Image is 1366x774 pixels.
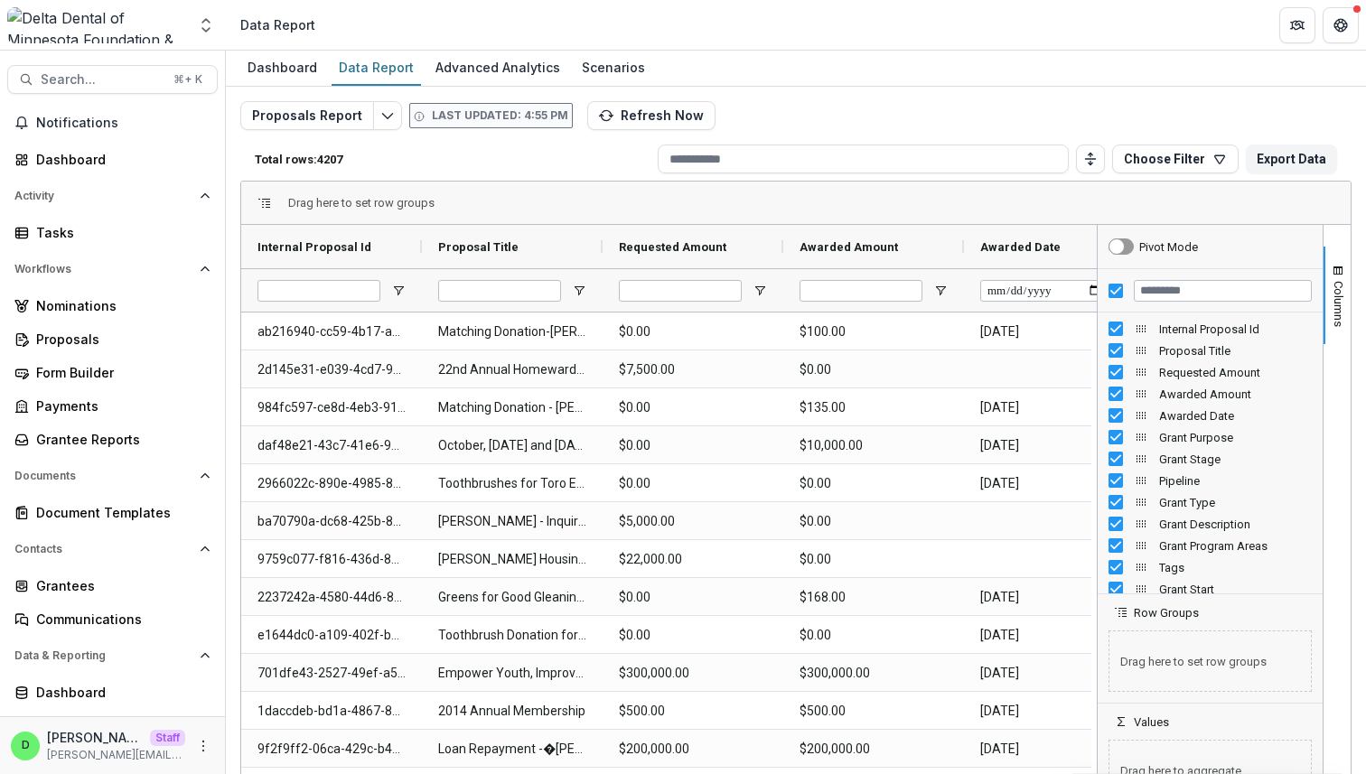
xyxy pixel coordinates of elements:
[1323,7,1359,43] button: Get Help
[36,576,203,595] div: Grantees
[36,503,203,522] div: Document Templates
[980,465,1128,502] span: [DATE]
[438,579,586,616] span: Greens for Good Gleaning Program
[1098,535,1323,556] div: Grant Program Areas Column
[7,291,218,321] a: Nominations
[1159,366,1312,379] span: Requested Amount
[1098,470,1323,491] div: Pipeline Column
[619,465,767,502] span: $0.00
[7,324,218,354] a: Proposals
[1098,448,1323,470] div: Grant Stage Column
[47,728,143,747] p: [PERSON_NAME]
[980,693,1128,730] span: [DATE]
[257,617,406,654] span: e1644dc0-a109-402f-b182-9aa3a10e3f82
[1279,7,1315,43] button: Partners
[800,351,948,388] span: $0.00
[619,731,767,768] span: $200,000.00
[7,604,218,634] a: Communications
[233,12,323,38] nav: breadcrumb
[980,579,1128,616] span: [DATE]
[36,610,203,629] div: Communications
[575,54,652,80] div: Scenarios
[257,693,406,730] span: 1daccdeb-bd1a-4867-89e8-014fb858d50b
[438,693,586,730] span: 2014 Annual Membership
[1159,322,1312,336] span: Internal Proposal Id
[1076,145,1105,173] button: Toggle auto height
[619,617,767,654] span: $0.00
[800,693,948,730] span: $500.00
[980,731,1128,768] span: [DATE]
[240,51,324,86] a: Dashboard
[7,182,218,210] button: Open Activity
[14,649,192,662] span: Data & Reporting
[14,190,192,202] span: Activity
[619,541,767,578] span: $22,000.00
[438,389,586,426] span: Matching Donation - [PERSON_NAME]
[257,351,406,388] span: 2d145e31-e039-4cd7-9a37-dda883085085
[257,427,406,464] span: daf48e21-43c7-41e6-9ab9-4c46f5e7d399
[14,543,192,555] span: Contacts
[1098,426,1323,448] div: Grant Purpose Column
[1134,606,1199,620] span: Row Groups
[575,51,652,86] a: Scenarios
[391,284,406,298] button: Open Filter Menu
[619,351,767,388] span: $7,500.00
[36,223,203,242] div: Tasks
[980,389,1128,426] span: [DATE]
[288,196,435,210] span: Drag here to set row groups
[7,711,218,741] a: Advanced Analytics
[7,145,218,174] a: Dashboard
[1112,145,1239,173] button: Choose Filter
[36,683,203,702] div: Dashboard
[438,280,561,302] input: Proposal Title Filter Input
[7,424,218,454] a: Grantee Reports
[373,101,402,130] button: Edit selected report
[980,313,1128,350] span: [DATE]
[800,427,948,464] span: $10,000.00
[36,116,211,131] span: Notifications
[332,54,421,80] div: Data Report
[800,313,948,350] span: $100.00
[980,280,1103,302] input: Awarded Date Filter Input
[170,70,206,89] div: ⌘ + K
[619,240,726,254] span: Requested Amount
[587,101,716,130] button: Refresh Now
[800,655,948,692] span: $300,000.00
[800,617,948,654] span: $0.00
[257,579,406,616] span: 2237242a-4580-44d6-88e6-5503fc0440a7
[438,541,586,578] span: [PERSON_NAME] Housing Services Inc - Inquiry Form - [DATE]
[980,655,1128,692] span: [DATE]
[1109,630,1312,692] span: Drag here to set row groups
[36,296,203,315] div: Nominations
[438,427,586,464] span: October, [DATE] and [DATE] Events
[7,108,218,137] button: Notifications
[1098,383,1323,405] div: Awarded Amount Column
[36,430,203,449] div: Grantee Reports
[7,218,218,247] a: Tasks
[1098,491,1323,513] div: Grant Type Column
[1098,361,1323,383] div: Requested Amount Column
[980,240,1061,254] span: Awarded Date
[7,358,218,387] a: Form Builder
[257,465,406,502] span: 2966022c-890e-4985-849c-789925b2e556
[1159,409,1312,423] span: Awarded Date
[572,284,586,298] button: Open Filter Menu
[800,541,948,578] span: $0.00
[619,693,767,730] span: $500.00
[192,735,214,757] button: More
[933,284,948,298] button: Open Filter Menu
[619,503,767,540] span: $5,000.00
[14,470,192,482] span: Documents
[438,655,586,692] span: Empower Youth, Improve Lives, and Unite Communities
[800,503,948,540] span: $0.00
[36,330,203,349] div: Proposals
[438,731,586,768] span: Loan Repayment -�[PERSON_NAME] �[PERSON_NAME]
[1098,318,1323,340] div: Internal Proposal Id Column
[41,72,163,88] span: Search...
[800,731,948,768] span: $200,000.00
[1159,344,1312,358] span: Proposal Title
[428,54,567,80] div: Advanced Analytics
[1159,474,1312,488] span: Pipeline
[240,54,324,80] div: Dashboard
[257,280,380,302] input: Internal Proposal Id Filter Input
